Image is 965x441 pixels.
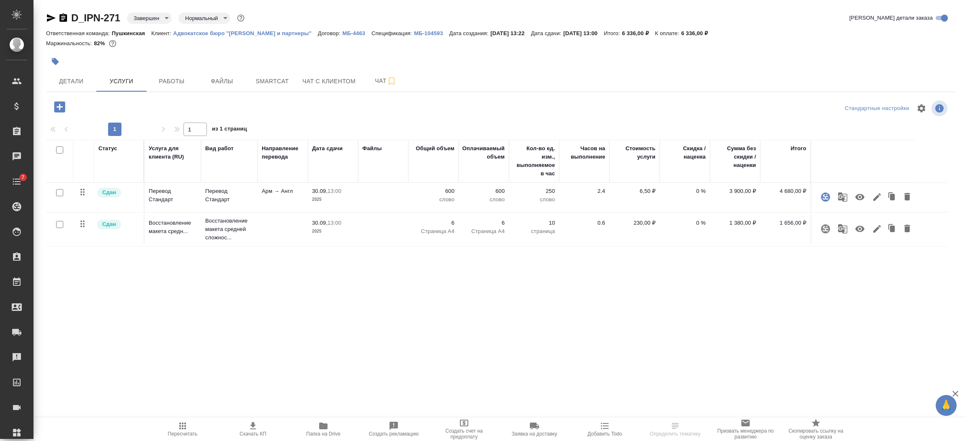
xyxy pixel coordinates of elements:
[149,144,197,161] div: Услуга для клиента (RU)
[252,76,292,87] span: Smartcat
[202,76,242,87] span: Файлы
[178,13,230,24] div: Завершен
[343,30,372,36] p: МБ-4463
[101,76,142,87] span: Услуги
[884,219,900,239] button: Клонировать
[46,40,94,46] p: Маржинальность:
[563,144,605,161] div: Часов на выполнение
[46,52,65,71] button: Добавить тэг
[235,13,246,23] button: Доп статусы указывают на важность/срочность заказа
[112,30,152,36] p: Пушкинская
[212,124,247,136] span: из 1 страниц
[2,171,31,192] a: 7
[870,219,884,239] button: Редактировать
[414,30,449,36] p: МБ-104593
[931,100,949,116] span: Посмотреть информацию
[16,173,29,182] span: 7
[372,30,414,36] p: Спецификация:
[416,144,454,153] div: Общий объем
[312,220,328,226] p: 30.09,
[262,144,304,161] div: Направление перевода
[343,29,372,36] a: МБ-4463
[205,187,253,204] p: Перевод Стандарт
[362,144,382,153] div: Файлы
[681,30,714,36] p: 6 336,00 ₽
[318,30,343,36] p: Договор:
[312,227,354,236] p: 2025
[102,188,116,197] p: Сдан
[48,98,71,115] button: Добавить услугу
[413,195,454,204] p: слово
[94,40,107,46] p: 82%
[463,195,505,204] p: слово
[449,30,490,36] p: Дата создания:
[622,30,655,36] p: 6 336,00 ₽
[791,144,806,153] div: Итого
[614,219,655,227] p: 230,00 ₽
[900,219,914,239] button: Удалить
[664,219,706,227] p: 0 %
[149,187,197,204] p: Перевод Стандарт
[98,144,117,153] div: Статус
[939,397,953,414] span: 🙏
[463,187,505,195] p: 600
[714,144,756,169] div: Сумма без скидки / наценки
[151,30,173,36] p: Клиент:
[312,188,328,194] p: 30.09,
[183,15,220,22] button: Нормальный
[302,76,356,87] span: Чат с клиентом
[205,217,253,242] p: Восстановление макета средней сложнос...
[152,76,192,87] span: Работы
[513,187,555,195] p: 250
[414,29,449,36] a: МБ-104593
[664,187,706,195] p: 0 %
[614,144,655,161] div: Стоимость услуги
[413,187,454,195] p: 600
[46,13,56,23] button: Скопировать ссылку для ЯМессенджера
[559,215,609,244] td: 0.6
[936,395,957,416] button: 🙏
[51,76,91,87] span: Детали
[655,30,681,36] p: К оплате:
[262,187,304,195] p: Арм → Англ
[413,219,454,227] p: 6
[531,30,563,36] p: Дата сдачи:
[413,227,454,236] p: Страница А4
[563,30,604,36] p: [DATE] 13:00
[46,30,112,36] p: Ответственная команда:
[58,13,68,23] button: Скопировать ссылку
[714,219,756,227] p: 1 380,00 ₽
[131,15,162,22] button: Завершен
[173,30,318,36] p: Адвокатское бюро "[PERSON_NAME] и партнеры"
[328,188,341,194] p: 13:00
[107,38,118,49] button: 937.00 RUB;
[513,144,555,178] div: Кол-во ед. изм., выполняемое в час
[463,219,505,227] p: 6
[513,227,555,236] p: страница
[833,187,853,207] button: Рекомендация движка МТ
[850,219,870,239] button: Учитывать
[513,219,555,227] p: 10
[513,195,555,204] p: слово
[102,220,116,228] p: Сдан
[205,144,234,153] div: Вид работ
[833,219,853,239] button: Рекомендация движка МТ
[490,30,531,36] p: [DATE] 13:22
[870,187,884,207] button: Редактировать
[127,13,172,24] div: Завершен
[312,144,343,153] div: Дата сдачи
[884,187,900,207] button: Клонировать
[850,187,870,207] button: Учитывать
[764,219,806,227] p: 1 656,00 ₽
[387,76,397,86] svg: Подписаться
[463,227,505,236] p: Страница А4
[173,29,318,36] a: Адвокатское бюро "[PERSON_NAME] и партнеры"
[614,187,655,195] p: 6,50 ₽
[764,187,806,195] p: 4 680,00 ₽
[849,14,933,22] span: [PERSON_NAME] детали заказа
[815,219,836,239] button: Привязать к услуге проект Smartcat
[149,219,197,236] p: Восстановление макета средн...
[815,187,836,207] button: Открыть страницу проекта SmartCat
[462,144,505,161] div: Оплачиваемый объем
[900,187,914,207] button: Удалить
